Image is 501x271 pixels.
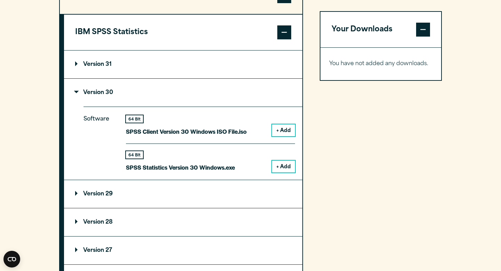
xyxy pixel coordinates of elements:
[75,90,113,95] p: Version 30
[64,15,302,50] button: IBM SPSS Statistics
[75,248,112,253] p: Version 27
[64,79,302,107] summary: Version 30
[3,251,20,268] button: Open CMP widget
[126,162,235,172] p: SPSS Statistics Version 30 Windows.exe
[64,237,302,264] summary: Version 27
[75,191,113,197] p: Version 29
[126,115,143,123] div: 64 Bit
[64,208,302,236] summary: Version 28
[320,47,441,80] div: Your Downloads
[272,124,295,136] button: + Add
[126,126,247,137] p: SPSS Client Version 30 Windows ISO File.iso
[75,219,113,225] p: Version 28
[83,114,115,167] p: Software
[329,59,432,69] p: You have not added any downloads.
[272,161,295,172] button: + Add
[64,51,302,78] summary: Version 31
[320,12,441,47] button: Your Downloads
[75,62,112,67] p: Version 31
[64,180,302,208] summary: Version 29
[126,151,143,158] div: 64 Bit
